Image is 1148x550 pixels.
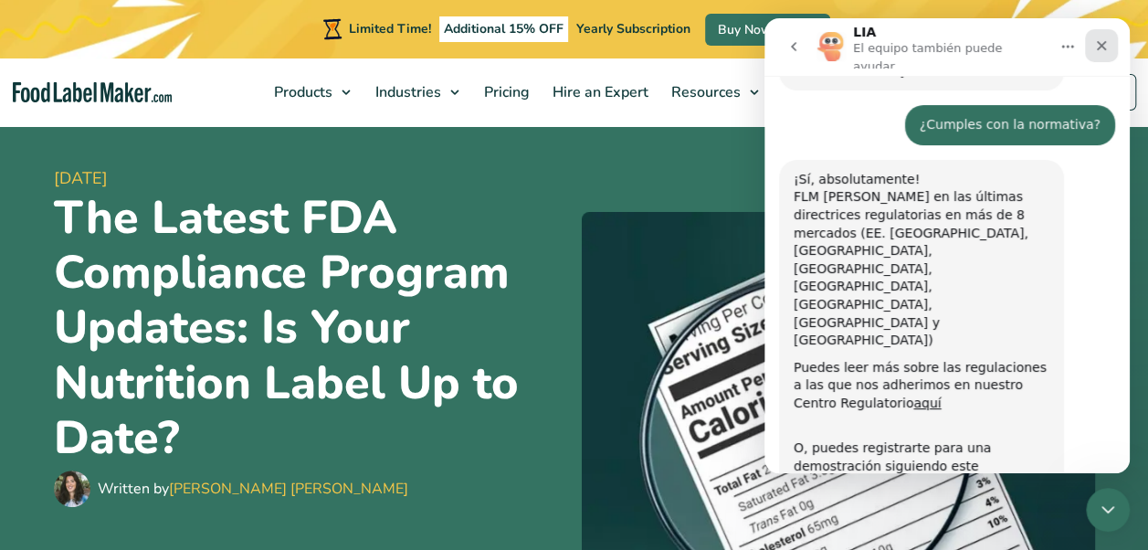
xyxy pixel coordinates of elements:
[54,191,567,467] h1: The Latest FDA Compliance Program Updates: Is Your Nutrition Label Up to Date?
[349,20,431,37] span: Limited Time!
[15,142,351,508] div: LIA dice…
[263,58,360,126] a: Products
[479,82,532,102] span: Pricing
[54,166,567,191] span: [DATE]
[473,58,537,126] a: Pricing
[1086,488,1130,532] iframe: Intercom live chat
[370,82,443,102] span: Industries
[660,58,768,126] a: Resources
[269,82,334,102] span: Products
[169,479,408,499] a: [PERSON_NAME] [PERSON_NAME]
[149,377,176,392] a: aquí
[764,18,1130,473] iframe: Intercom live chat
[439,16,568,42] span: Additional 15% OFF
[542,58,656,126] a: Hire an Expert
[666,82,743,102] span: Resources
[364,58,469,126] a: Industries
[547,82,650,102] span: Hire an Expert
[54,471,90,507] img: Maria Abi Hanna - Food Label Maker
[29,403,285,474] div: O, puedes registrarte para una demostración siguiendo este enlace
[13,82,172,103] a: Food Label Maker homepage
[15,142,300,486] div: ¡Sí, absolutamente!FLM [PERSON_NAME] en las últimas directrices regulatorias en más de 8 mercados...
[98,478,408,500] div: Written by
[29,153,285,332] div: ¡Sí, absolutamente! FLM [PERSON_NAME] en las últimas directrices regulatorias en más de 8 mercado...
[29,341,285,395] div: Puedes leer más sobre las regulaciones a las que nos adherimos en nuestro Centro Regulatorio
[576,20,690,37] span: Yearly Subscription
[705,14,830,46] a: Buy Now & Save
